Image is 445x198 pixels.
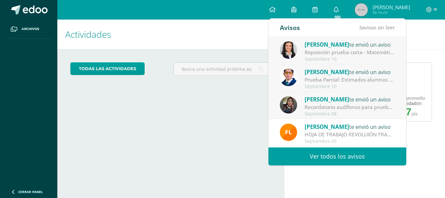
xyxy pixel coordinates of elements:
[65,20,276,49] h1: Actividades
[305,96,349,103] span: [PERSON_NAME]
[305,76,395,84] div: Prueba Parcial: Estimados alumnos Se les recuerda que mañana jueves 11 de septiembre tendremos la...
[280,124,297,141] img: 00e92e5268842a5da8ad8efe5964f981.png
[280,19,300,37] div: Avisos
[359,24,362,31] span: 3
[280,41,297,59] img: b15e54589cdbd448c33dd63f135c9987.png
[401,101,416,106] strong: Unidad
[305,131,395,138] div: HOJA DE TRABAJO REVOLUIÓN FRANCESA: Buen día Envío la hoja de trabajo de Ciencias Sociales, perte...
[373,10,410,15] span: Mi Perfil
[305,68,349,76] span: [PERSON_NAME]
[373,4,410,10] span: [PERSON_NAME]
[5,20,52,39] a: Archivos
[305,40,395,49] div: te envió un aviso
[305,139,395,144] div: Septiembre 05
[280,96,297,114] img: f727c7009b8e908c37d274233f9e6ae1.png
[305,41,349,48] span: [PERSON_NAME]
[70,62,145,75] a: todas las Actividades
[305,56,395,62] div: Septiembre 10
[305,84,395,89] div: Septiembre 10
[305,122,395,131] div: te envió un aviso
[305,68,395,76] div: te envió un aviso
[22,26,39,32] span: Archivos
[174,63,271,75] input: Busca una actividad próxima aquí...
[305,95,395,103] div: te envió un aviso
[18,190,43,194] span: Cerrar panel
[305,111,395,117] div: Septiembre 08
[411,111,418,116] span: pts
[305,123,349,130] span: [PERSON_NAME]
[359,24,395,31] span: avisos sin leer
[280,69,297,86] img: 059ccfba660c78d33e1d6e9d5a6a4bb6.png
[355,3,368,16] img: 45x45
[305,49,395,56] div: Reposición prueba corta - Matemática: Estimado Alumno Recuerda que para esta evaluación se repaso...
[268,147,406,165] a: Ver todos los avisos
[305,103,395,111] div: Recordatorio audífonos para prueba Final de TOEFL sexto Primaria A-B-C: Buena tarde estimados pad...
